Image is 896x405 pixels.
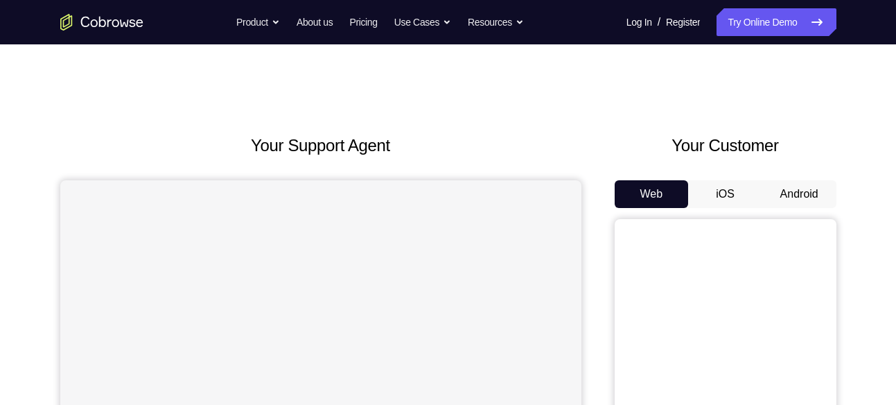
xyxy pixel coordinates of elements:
[468,8,524,36] button: Resources
[60,133,581,158] h2: Your Support Agent
[626,8,652,36] a: Log In
[349,8,377,36] a: Pricing
[666,8,700,36] a: Register
[658,14,660,31] span: /
[236,8,280,36] button: Product
[394,8,451,36] button: Use Cases
[688,180,762,208] button: iOS
[615,180,689,208] button: Web
[60,14,143,31] a: Go to the home page
[297,8,333,36] a: About us
[762,180,836,208] button: Android
[615,133,836,158] h2: Your Customer
[717,8,836,36] a: Try Online Demo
